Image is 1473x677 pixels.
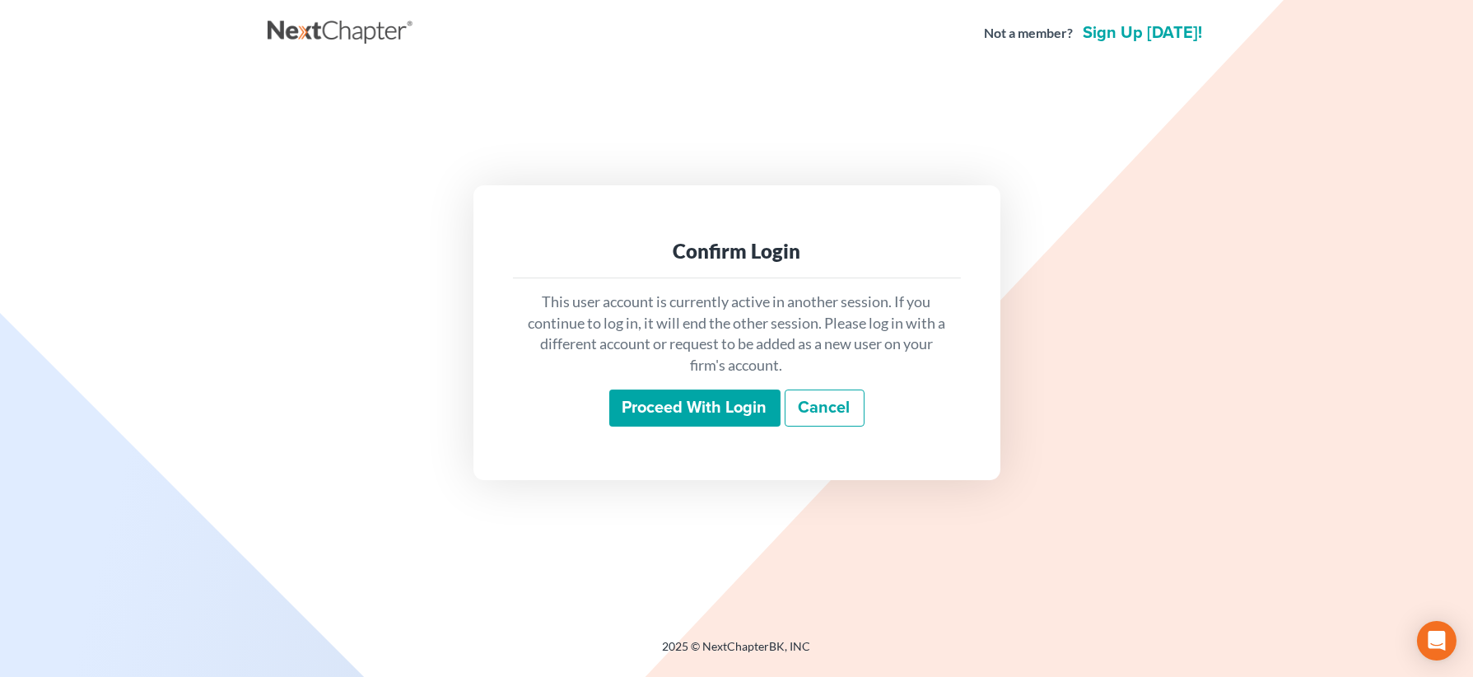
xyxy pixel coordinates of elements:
a: Cancel [785,390,865,427]
strong: Not a member? [985,24,1074,43]
div: Open Intercom Messenger [1417,621,1457,661]
div: Confirm Login [526,238,948,264]
a: Sign up [DATE]! [1080,25,1206,41]
input: Proceed with login [609,390,781,427]
div: 2025 © NextChapterBK, INC [268,638,1206,668]
p: This user account is currently active in another session. If you continue to log in, it will end ... [526,292,948,376]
